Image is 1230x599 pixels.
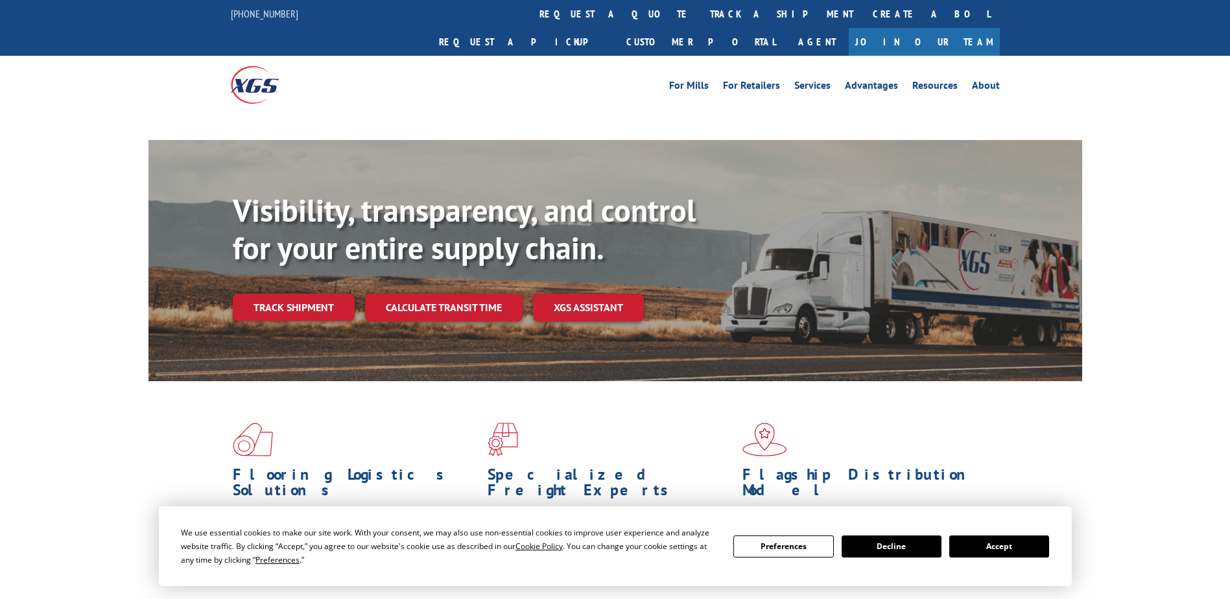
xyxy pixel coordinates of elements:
[742,467,988,504] h1: Flagship Distribution Model
[233,504,477,550] span: As an industry carrier of choice, XGS has brought innovation and dedication to flooring logistics...
[231,7,298,20] a: [PHONE_NUMBER]
[365,294,523,322] a: Calculate transit time
[488,423,518,456] img: xgs-icon-focused-on-flooring-red
[733,535,833,558] button: Preferences
[488,504,733,562] p: From 123 overlength loads to delicate cargo, our experienced staff knows the best way to move you...
[949,535,1049,558] button: Accept
[181,526,718,567] div: We use essential cookies to make our site work. With your consent, we may also use non-essential ...
[842,535,941,558] button: Decline
[794,80,831,95] a: Services
[233,423,273,456] img: xgs-icon-total-supply-chain-intelligence-red
[233,190,696,268] b: Visibility, transparency, and control for your entire supply chain.
[429,28,617,56] a: Request a pickup
[742,423,787,456] img: xgs-icon-flagship-distribution-model-red
[912,80,958,95] a: Resources
[742,504,981,535] span: Our agile distribution network gives you nationwide inventory management on demand.
[159,506,1072,586] div: Cookie Consent Prompt
[972,80,1000,95] a: About
[233,294,355,321] a: Track shipment
[669,80,709,95] a: For Mills
[233,467,478,504] h1: Flooring Logistics Solutions
[533,294,644,322] a: XGS ASSISTANT
[515,541,563,552] span: Cookie Policy
[255,554,300,565] span: Preferences
[849,28,1000,56] a: Join Our Team
[845,80,898,95] a: Advantages
[488,467,733,504] h1: Specialized Freight Experts
[617,28,785,56] a: Customer Portal
[723,80,780,95] a: For Retailers
[785,28,849,56] a: Agent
